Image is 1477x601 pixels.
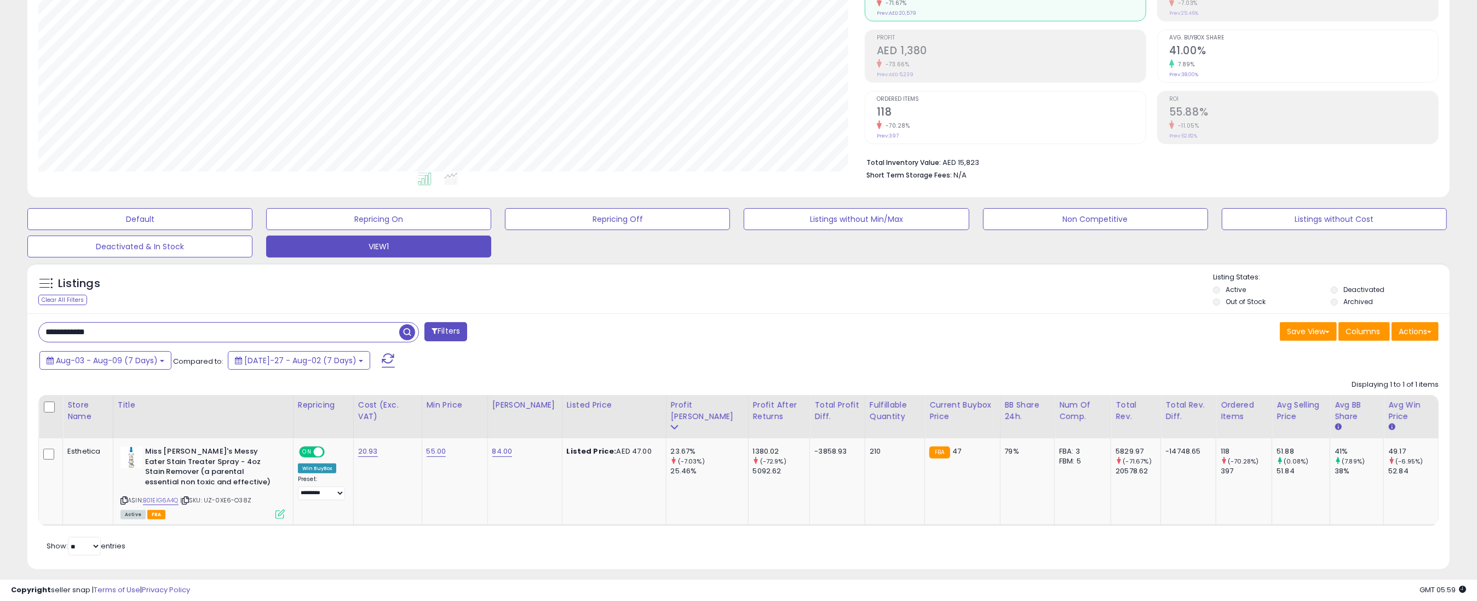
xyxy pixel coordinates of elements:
div: Esthetica [67,447,105,456]
span: Show: entries [47,541,125,551]
small: (0.08%) [1284,457,1308,466]
div: Avg BB Share [1335,399,1379,422]
h2: 118 [877,106,1146,121]
span: N/A [953,170,967,180]
small: Prev: 38.00% [1169,71,1198,78]
div: Total Rev. Diff. [1165,399,1211,422]
b: Total Inventory Value: [866,158,941,167]
div: 20578.62 [1116,466,1160,476]
button: Non Competitive [983,208,1208,230]
a: 84.00 [492,446,513,457]
div: 1380.02 [753,447,810,456]
button: Save View [1280,322,1337,341]
button: Repricing On [266,208,491,230]
h5: Listings [58,276,100,291]
div: Total Rev. [1116,399,1156,422]
div: 51.84 [1277,466,1330,476]
div: Win BuyBox [298,463,337,473]
div: Total Profit Diff. [814,399,860,422]
span: All listings currently available for purchase on Amazon [120,510,146,519]
div: Preset: [298,476,345,500]
label: Archived [1343,297,1373,306]
div: Num of Comp. [1059,399,1106,422]
span: OFF [323,448,341,457]
div: [PERSON_NAME] [492,399,558,411]
small: Avg Win Price. [1388,422,1395,432]
small: (-72.9%) [760,457,786,466]
small: Prev: AED 20,579 [877,10,916,16]
small: (-70.28%) [1228,457,1258,466]
div: Repricing [298,399,349,411]
b: Short Term Storage Fees: [866,170,952,180]
button: Actions [1392,322,1439,341]
div: Displaying 1 to 1 of 1 items [1352,380,1439,390]
button: Filters [424,322,467,341]
b: Listed Price: [567,446,617,456]
span: FBA [147,510,166,519]
div: 118 [1221,447,1272,456]
p: Listing States: [1213,272,1450,283]
small: Prev: 397 [877,133,899,139]
div: Listed Price [567,399,662,411]
div: Profit After Returns [753,399,806,422]
small: -11.05% [1174,122,1199,130]
div: 397 [1221,466,1272,476]
div: Title [118,399,289,411]
a: Privacy Policy [142,585,190,595]
div: 210 [870,447,916,456]
small: -73.66% [882,60,910,68]
button: Aug-03 - Aug-09 (7 Days) [39,351,171,370]
div: 5829.97 [1116,447,1160,456]
div: 79% [1005,447,1047,456]
div: 5092.62 [753,466,810,476]
a: 20.93 [358,446,378,457]
small: Prev: 25.46% [1169,10,1198,16]
h2: 41.00% [1169,44,1438,59]
span: ON [300,448,314,457]
small: Prev: AED 5,239 [877,71,913,78]
div: Fulfillable Quantity [870,399,920,422]
div: Min Price [427,399,483,411]
div: Clear All Filters [38,295,87,305]
div: 41% [1335,447,1383,456]
div: -14748.65 [1165,447,1208,456]
a: B01EIG6A4Q [143,496,179,505]
div: Profit [PERSON_NAME] [671,399,744,422]
span: Profit [877,35,1146,41]
small: -70.28% [882,122,910,130]
li: AED 15,823 [866,155,1430,168]
div: FBA: 3 [1059,447,1102,456]
span: Avg. Buybox Share [1169,35,1438,41]
div: Cost (Exc. VAT) [358,399,417,422]
button: Default [27,208,252,230]
div: 52.84 [1388,466,1438,476]
div: BB Share 24h. [1005,399,1050,422]
a: 55.00 [427,446,446,457]
b: Miss [PERSON_NAME]'s Messy Eater Stain Treater Spray - 4oz Stain Remover (a parental essential no... [145,447,278,490]
small: FBA [929,447,950,459]
span: 2025-08-13 05:59 GMT [1419,585,1466,595]
label: Active [1226,285,1246,294]
button: Columns [1338,322,1390,341]
label: Out of Stock [1226,297,1266,306]
span: Compared to: [173,356,223,367]
div: Avg Win Price [1388,399,1434,422]
strong: Copyright [11,585,51,595]
a: Terms of Use [94,585,140,595]
img: 3126z-blG9L._SL40_.jpg [120,447,142,468]
div: 38% [1335,466,1383,476]
span: Columns [1346,326,1380,337]
span: Ordered Items [877,96,1146,102]
small: 7.89% [1174,60,1195,68]
small: (-6.95%) [1395,457,1423,466]
button: Repricing Off [505,208,730,230]
button: Listings without Cost [1222,208,1447,230]
div: 51.88 [1277,447,1330,456]
h2: AED 1,380 [877,44,1146,59]
button: [DATE]-27 - Aug-02 (7 Days) [228,351,370,370]
button: Deactivated & In Stock [27,236,252,257]
small: (-71.67%) [1123,457,1152,466]
div: 23.67% [671,447,748,456]
span: [DATE]-27 - Aug-02 (7 Days) [244,355,357,366]
small: Avg BB Share. [1335,422,1341,432]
